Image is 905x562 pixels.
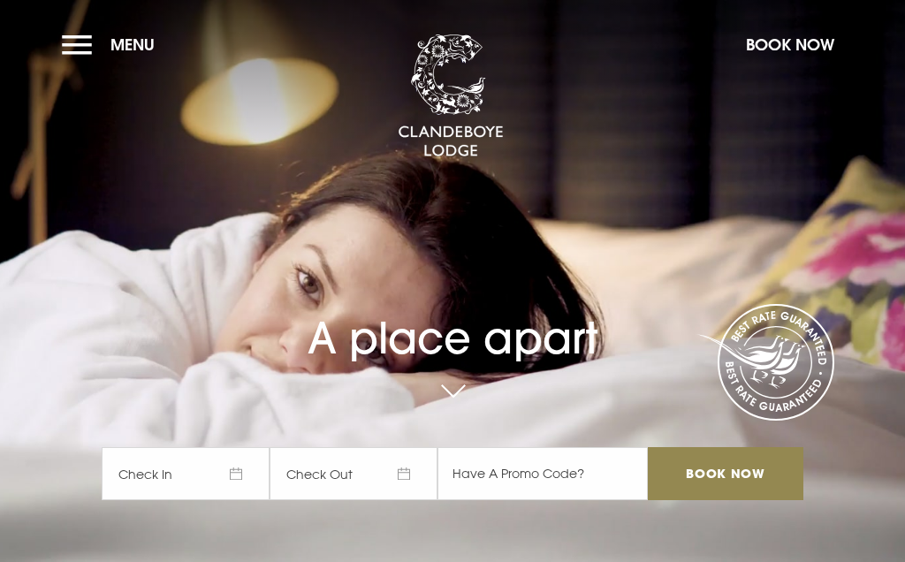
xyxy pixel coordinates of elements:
[102,279,803,364] h1: A place apart
[270,447,437,500] span: Check Out
[62,26,164,64] button: Menu
[737,26,843,64] button: Book Now
[648,447,803,500] input: Book Now
[102,447,270,500] span: Check In
[110,34,155,55] span: Menu
[398,34,504,158] img: Clandeboye Lodge
[437,447,648,500] input: Have A Promo Code?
